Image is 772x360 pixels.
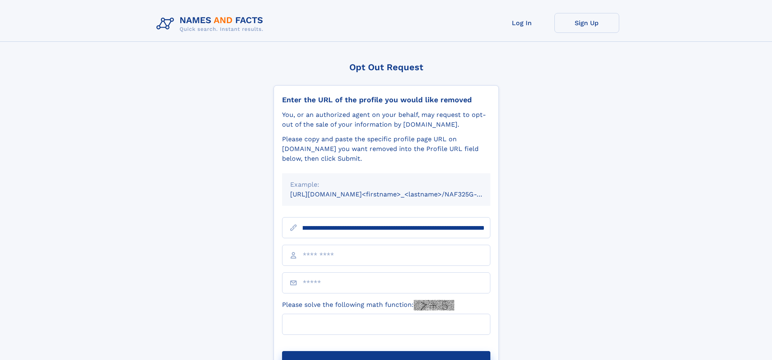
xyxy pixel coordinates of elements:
[490,13,554,33] a: Log In
[282,110,490,129] div: You, or an authorized agent on your behalf, may request to opt-out of the sale of your informatio...
[153,13,270,35] img: Logo Names and Facts
[554,13,619,33] a: Sign Up
[290,180,482,190] div: Example:
[282,95,490,104] div: Enter the URL of the profile you would like removed
[274,62,499,72] div: Opt Out Request
[290,190,506,198] small: [URL][DOMAIN_NAME]<firstname>_<lastname>/NAF325G-xxxxxxxx
[282,134,490,164] div: Please copy and paste the specific profile page URL on [DOMAIN_NAME] you want removed into the Pr...
[282,300,454,310] label: Please solve the following math function:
